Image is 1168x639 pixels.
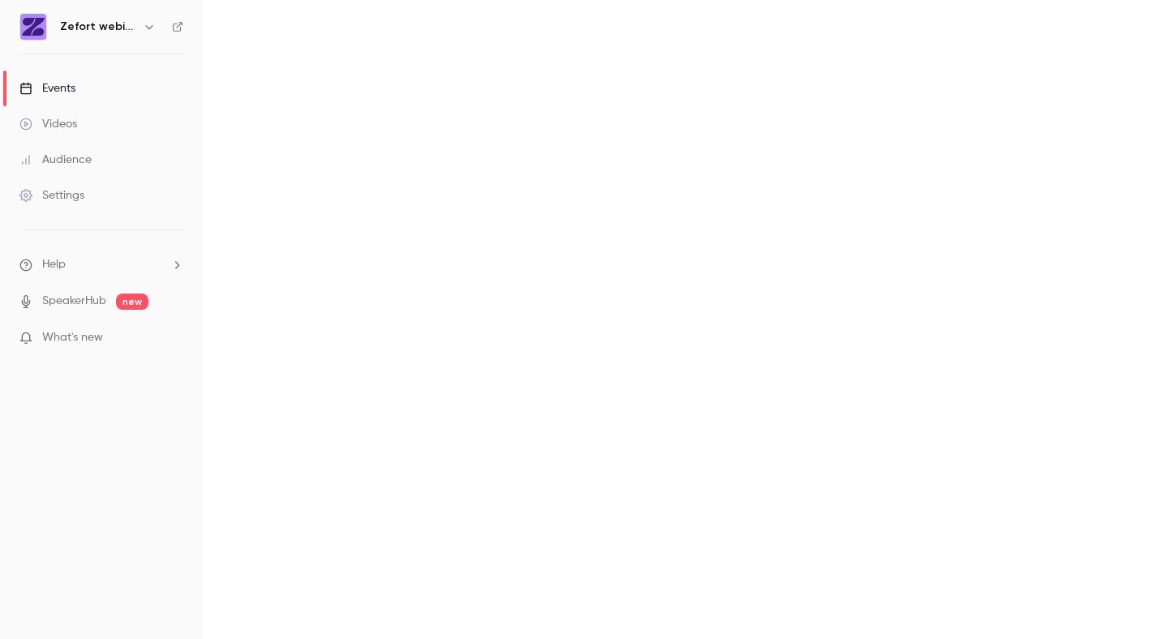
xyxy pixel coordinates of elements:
li: help-dropdown-opener [19,256,183,273]
span: Help [42,256,66,273]
a: SpeakerHub [42,293,106,310]
div: Audience [19,152,92,168]
div: Settings [19,187,84,204]
img: Zefort webinars [20,14,46,40]
span: new [116,294,148,310]
div: Events [19,80,75,96]
h6: Zefort webinars [60,19,136,35]
span: What's new [42,329,103,346]
div: Videos [19,116,77,132]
